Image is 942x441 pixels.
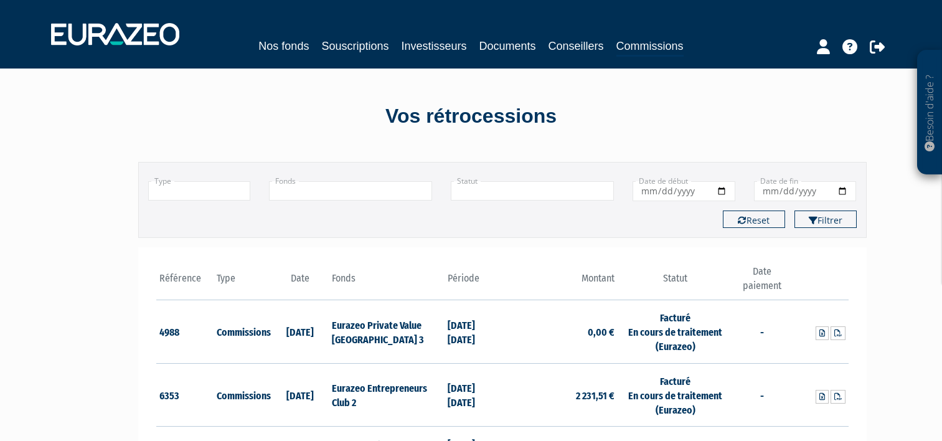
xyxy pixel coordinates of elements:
[271,363,329,427] td: [DATE]
[156,363,214,427] td: 6353
[214,300,271,364] td: Commissions
[401,37,466,55] a: Investisseurs
[502,363,618,427] td: 2 231,51 €
[618,363,733,427] td: Facturé En cours de traitement (Eurazeo)
[733,300,791,364] td: -
[329,265,444,300] th: Fonds
[723,211,785,228] button: Reset
[271,300,329,364] td: [DATE]
[445,363,502,427] td: [DATE] [DATE]
[51,23,179,45] img: 1732889491-logotype_eurazeo_blanc_rvb.png
[258,37,309,55] a: Nos fonds
[445,265,502,300] th: Période
[156,265,214,300] th: Référence
[329,300,444,364] td: Eurazeo Private Value [GEOGRAPHIC_DATA] 3
[616,37,684,57] a: Commissions
[733,363,791,427] td: -
[618,265,733,300] th: Statut
[329,363,444,427] td: Eurazeo Entrepreneurs Club 2
[479,37,536,55] a: Documents
[156,300,214,364] td: 4988
[214,363,271,427] td: Commissions
[271,265,329,300] th: Date
[733,265,791,300] th: Date paiement
[214,265,271,300] th: Type
[549,37,604,55] a: Conseillers
[116,102,826,131] div: Vos rétrocessions
[502,300,618,364] td: 0,00 €
[445,300,502,364] td: [DATE] [DATE]
[618,300,733,364] td: Facturé En cours de traitement (Eurazeo)
[502,265,618,300] th: Montant
[321,37,389,55] a: Souscriptions
[794,211,857,228] button: Filtrer
[923,57,937,169] p: Besoin d'aide ?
